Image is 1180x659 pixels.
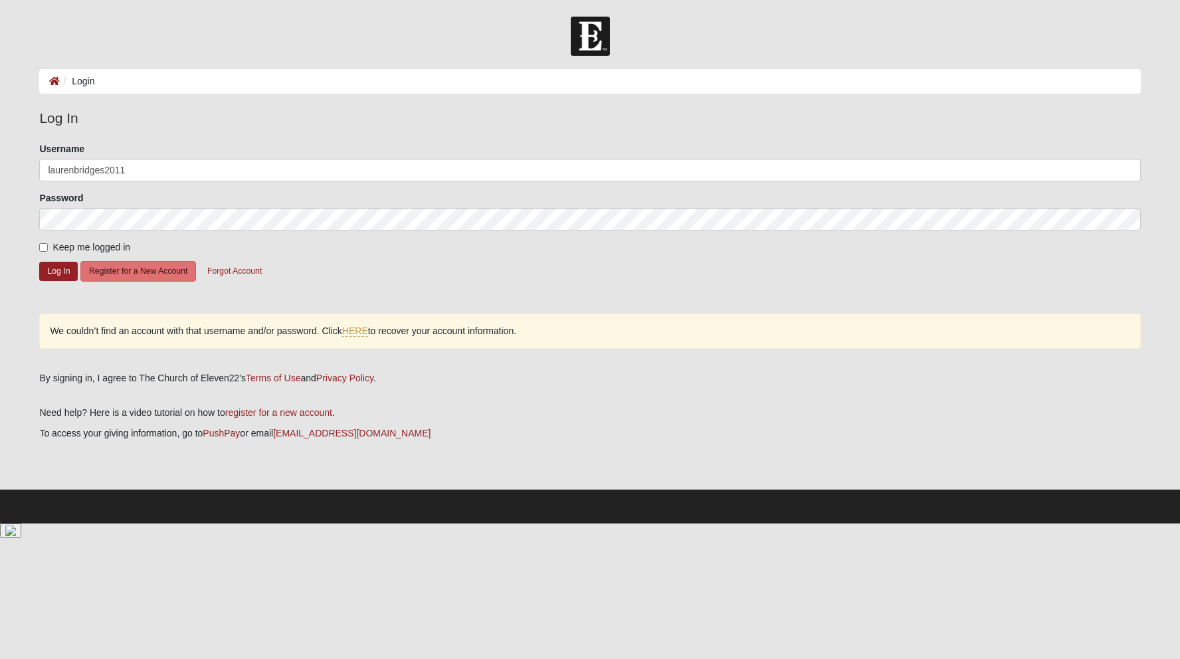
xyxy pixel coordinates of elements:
[571,17,610,56] img: Church of Eleven22 Logo
[203,428,240,438] a: PushPay
[342,326,368,337] a: HERE
[39,371,1140,385] div: By signing in, I agree to The Church of Eleven22's and .
[39,108,1140,129] legend: Log In
[39,191,83,205] label: Password
[52,242,130,252] span: Keep me logged in
[39,314,1140,349] div: We couldn’t find an account with that username and/or password. Click to recover your account inf...
[39,142,84,155] label: Username
[39,406,1140,420] p: Need help? Here is a video tutorial on how to .
[39,426,1140,440] p: To access your giving information, go to or email
[225,407,332,418] a: register for a new account
[273,428,431,438] a: [EMAIL_ADDRESS][DOMAIN_NAME]
[316,373,373,383] a: Privacy Policy
[60,74,94,88] li: Login
[80,261,196,282] button: Register for a New Account
[39,243,48,252] input: Keep me logged in
[246,373,300,383] a: Terms of Use
[199,261,270,282] button: Forgot Account
[39,262,78,281] button: Log In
